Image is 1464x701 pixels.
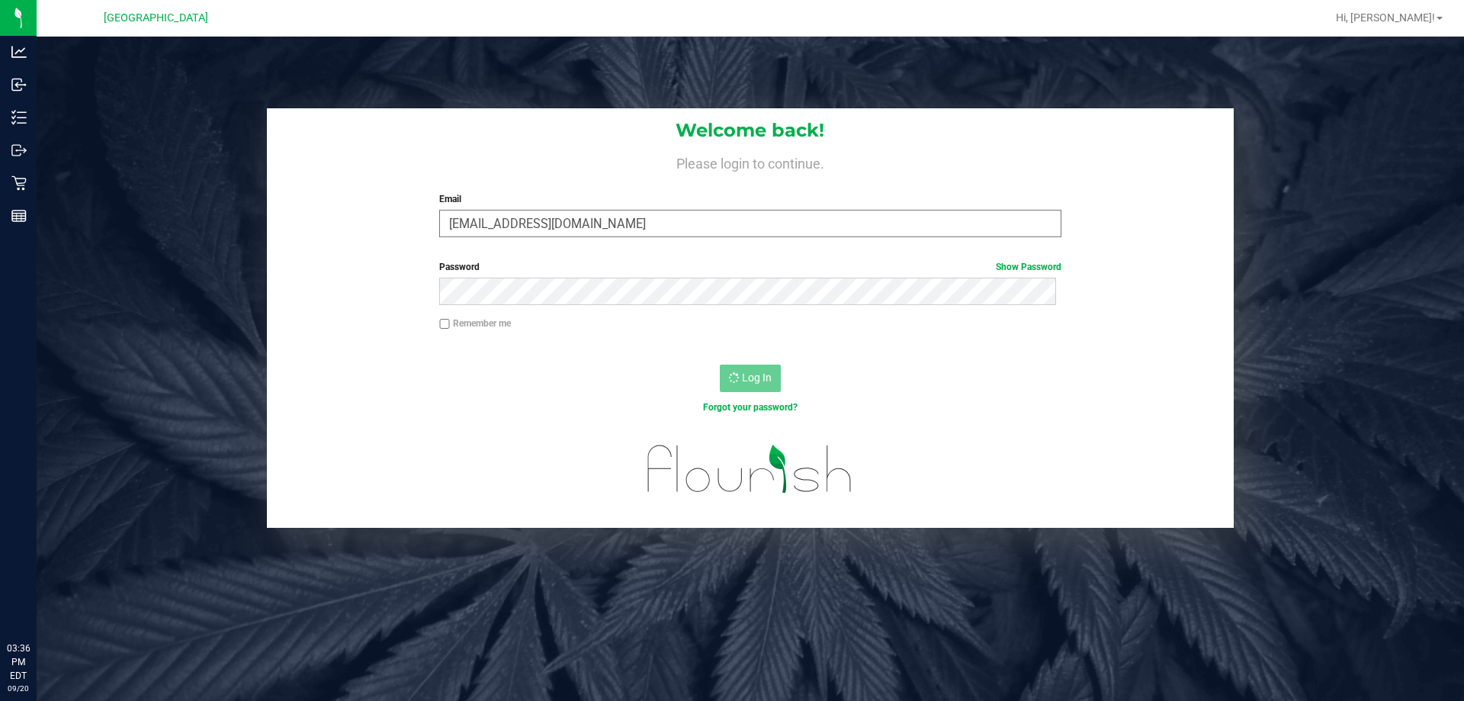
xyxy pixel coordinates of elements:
[7,642,30,683] p: 03:36 PM EDT
[439,262,480,272] span: Password
[1336,11,1435,24] span: Hi, [PERSON_NAME]!
[104,11,208,24] span: [GEOGRAPHIC_DATA]
[439,319,450,330] input: Remember me
[267,153,1234,171] h4: Please login to continue.
[11,208,27,223] inline-svg: Reports
[267,121,1234,140] h1: Welcome back!
[11,143,27,158] inline-svg: Outbound
[439,192,1061,206] label: Email
[11,110,27,125] inline-svg: Inventory
[11,44,27,59] inline-svg: Analytics
[11,175,27,191] inline-svg: Retail
[11,77,27,92] inline-svg: Inbound
[742,371,772,384] span: Log In
[629,430,871,508] img: flourish_logo.svg
[703,402,798,413] a: Forgot your password?
[996,262,1061,272] a: Show Password
[439,317,511,330] label: Remember me
[7,683,30,694] p: 09/20
[720,365,781,392] button: Log In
